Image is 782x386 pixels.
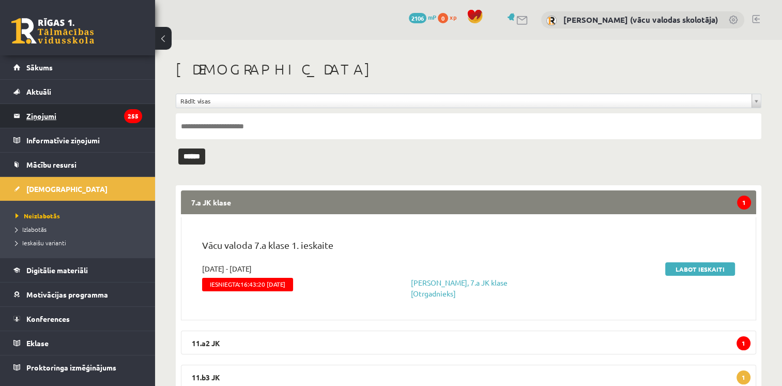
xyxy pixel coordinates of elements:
[11,18,94,44] a: Rīgas 1. Tālmācības vidusskola
[438,13,448,23] span: 0
[181,190,756,214] legend: 7.a JK klase
[26,184,108,194] span: [DEMOGRAPHIC_DATA]
[13,153,142,176] a: Mācību resursi
[665,262,735,276] a: Labot ieskaiti
[26,363,116,372] span: Proktoringa izmēģinājums
[26,265,88,275] span: Digitālie materiāli
[409,13,436,21] a: 2106 mP
[181,331,756,354] legend: 11.a2 JK
[411,278,508,298] a: [PERSON_NAME], 7.a JK klase [Otrgadnieks]
[26,87,51,96] span: Aktuāli
[13,355,142,379] a: Proktoringa izmēģinājums
[202,263,252,274] span: [DATE] - [DATE]
[428,13,436,21] span: mP
[26,290,108,299] span: Motivācijas programma
[16,225,47,233] span: Izlabotās
[240,280,285,288] span: 16:43:20 [DATE]
[26,338,49,348] span: Eklase
[16,225,145,234] a: Izlabotās
[16,212,60,220] span: Neizlabotās
[13,177,142,201] a: [DEMOGRAPHIC_DATA]
[124,109,142,123] i: 255
[16,238,145,247] a: Ieskaišu varianti
[26,63,53,72] span: Sākums
[563,14,718,25] a: [PERSON_NAME] (vācu valodas skolotāja)
[409,13,426,23] span: 2106
[13,80,142,103] a: Aktuāli
[13,283,142,306] a: Motivācijas programma
[13,307,142,331] a: Konferences
[737,336,750,350] span: 1
[26,314,70,323] span: Konferences
[16,211,145,220] a: Neizlabotās
[176,94,761,108] a: Rādīt visas
[450,13,456,21] span: xp
[737,196,751,210] span: 1
[176,61,761,78] h1: [DEMOGRAPHIC_DATA]
[16,239,66,247] span: Ieskaišu varianti
[26,160,76,169] span: Mācību resursi
[13,258,142,282] a: Digitālie materiāli
[13,55,142,79] a: Sākums
[180,94,747,108] span: Rādīt visas
[13,104,142,128] a: Ziņojumi255
[26,128,142,152] legend: Informatīvie ziņojumi
[13,128,142,152] a: Informatīvie ziņojumi
[202,278,293,291] span: Iesniegta:
[13,331,142,355] a: Eklase
[202,238,735,257] p: Vācu valoda 7.a klase 1. ieskaite
[546,16,557,26] img: Inga Volfa (vācu valodas skolotāja)
[737,370,750,384] span: 1
[26,104,142,128] legend: Ziņojumi
[438,13,462,21] a: 0 xp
